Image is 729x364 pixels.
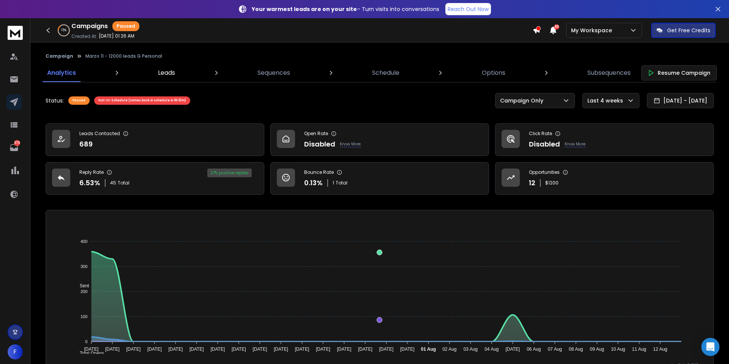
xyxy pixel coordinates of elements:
tspan: 12 Aug [653,347,667,352]
p: Leads Contacted [79,131,120,137]
tspan: [DATE] [358,347,372,352]
tspan: [DATE] [274,347,288,352]
p: Subsequences [587,68,631,77]
span: 1 [333,180,334,186]
p: 379 [14,140,20,146]
a: Leads [153,64,180,82]
p: Disabled [304,139,335,150]
a: 379 [6,140,22,155]
button: Get Free Credits [651,23,716,38]
a: Opportunities12$1200 [495,162,714,195]
tspan: [DATE] [189,347,204,352]
a: Reply Rate6.53%45Total27% positive replies [46,162,264,195]
p: Reply Rate [79,169,104,175]
a: Schedule [368,64,404,82]
tspan: [DATE] [126,347,141,352]
p: Schedule [372,68,399,77]
tspan: [DATE] [506,347,520,352]
p: Marzo 11 - 12000 leads G Personal [85,53,162,59]
tspan: 10 Aug [611,347,625,352]
span: Total [336,180,347,186]
span: 50 [554,24,559,30]
a: Reach Out Now [445,3,491,15]
tspan: [DATE] [84,347,99,352]
p: Click Rate [529,131,552,137]
p: Leads [158,68,175,77]
tspan: 0 [85,339,88,344]
p: Analytics [47,68,76,77]
h1: Campaigns [71,22,108,31]
p: Reach Out Now [448,5,489,13]
tspan: 11 Aug [632,347,646,352]
a: Subsequences [583,64,635,82]
span: Sent [74,283,89,288]
p: 6.53 % [79,178,100,188]
tspan: [DATE] [316,347,330,352]
a: Sequences [253,64,295,82]
tspan: 400 [80,239,87,244]
a: Leads Contacted689 [46,123,264,156]
p: My Workspace [571,27,615,34]
div: Not-In-Schedule (comes back in schedule in 0h 51m) [94,96,190,105]
tspan: 07 Aug [548,347,562,352]
p: Know More [340,141,361,147]
img: logo [8,26,23,40]
div: Paused [68,96,90,105]
button: F [8,344,23,359]
tspan: [DATE] [147,347,162,352]
span: Total Opens [74,351,104,356]
p: Options [482,68,505,77]
p: Open Rate [304,131,328,137]
p: Status: [46,97,64,104]
a: Open RateDisabledKnow More [270,123,489,156]
tspan: [DATE] [253,347,267,352]
p: Campaign Only [500,97,546,104]
tspan: 08 Aug [569,347,583,352]
p: Created At: [71,33,97,39]
div: Open Intercom Messenger [701,338,720,356]
tspan: [DATE] [295,347,309,352]
button: [DATE] - [DATE] [647,93,714,108]
tspan: 02 Aug [442,347,456,352]
tspan: 200 [80,289,87,294]
div: 27 % positive replies [207,169,252,177]
tspan: [DATE] [337,347,352,352]
p: 15 % [61,28,66,33]
button: Resume Campaign [641,65,717,80]
a: Bounce Rate0.13%1Total [270,162,489,195]
tspan: [DATE] [232,347,246,352]
p: Opportunities [529,169,560,175]
tspan: [DATE] [105,347,120,352]
p: Know More [565,141,585,147]
p: $ 1200 [545,180,559,186]
tspan: 03 Aug [464,347,478,352]
button: Campaign [46,53,73,59]
tspan: 06 Aug [527,347,541,352]
tspan: [DATE] [211,347,225,352]
a: Analytics [43,64,80,82]
p: Bounce Rate [304,169,334,175]
tspan: 09 Aug [590,347,604,352]
tspan: 300 [80,264,87,269]
tspan: 100 [80,314,87,319]
a: Options [477,64,510,82]
tspan: [DATE] [379,347,394,352]
strong: Your warmest leads are on your site [252,5,357,13]
p: [DATE] 01:26 AM [99,33,134,39]
tspan: 01 Aug [421,347,436,352]
span: 45 [110,180,116,186]
tspan: 04 Aug [484,347,499,352]
p: 0.13 % [304,178,323,188]
p: 689 [79,139,93,150]
tspan: [DATE] [169,347,183,352]
p: 12 [529,178,535,188]
p: Get Free Credits [667,27,710,34]
div: Paused [112,21,139,31]
tspan: [DATE] [400,347,415,352]
p: Disabled [529,139,560,150]
span: Total [118,180,129,186]
p: Last 4 weeks [587,97,626,104]
p: Sequences [257,68,290,77]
